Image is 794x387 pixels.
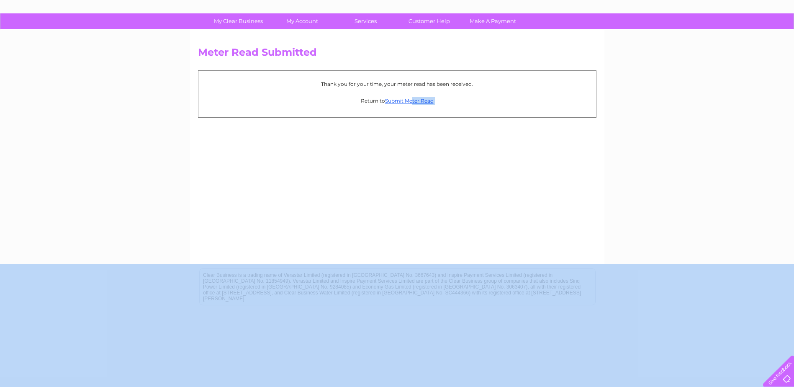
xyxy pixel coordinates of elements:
a: Services [331,13,400,29]
div: Clear Business is a trading name of Verastar Limited (registered in [GEOGRAPHIC_DATA] No. 3667643... [200,5,595,41]
h2: Meter Read Submitted [198,46,596,62]
a: Log out [766,36,786,42]
a: Make A Payment [458,13,527,29]
p: Thank you for your time, your meter read has been received. [203,80,592,88]
a: Blog [721,36,733,42]
a: Customer Help [395,13,464,29]
p: Return to [203,97,592,105]
a: Energy [668,36,686,42]
a: My Clear Business [204,13,273,29]
a: Telecoms [691,36,716,42]
a: Submit Meter Read [385,98,434,104]
a: Contact [738,36,759,42]
a: 0333 014 3131 [636,4,694,15]
img: logo.png [28,22,70,47]
a: Water [647,36,663,42]
a: My Account [267,13,337,29]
